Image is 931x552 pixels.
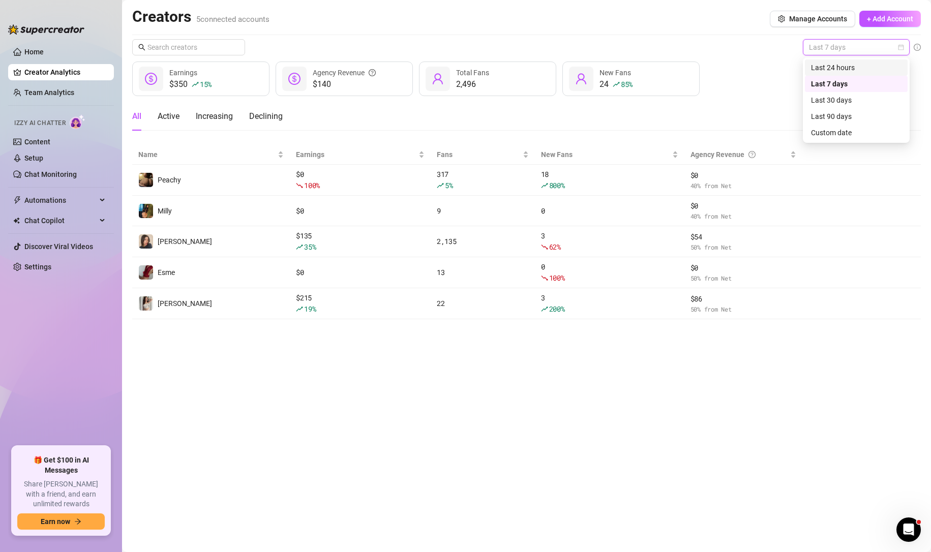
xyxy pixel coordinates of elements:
span: 5 % [445,180,453,190]
div: All [132,110,141,122]
span: 19 % [304,304,316,314]
span: 50 % from Net [690,242,797,252]
span: rise [437,182,444,189]
img: Esme [139,265,153,280]
span: rise [613,81,620,88]
a: Creator Analytics [24,64,106,80]
div: 9 [437,205,529,217]
span: fall [541,274,548,282]
span: Fans [437,149,521,160]
div: Declining [249,110,283,122]
span: + Add Account [867,15,913,23]
span: 5 connected accounts [196,15,269,24]
div: $ 135 [296,230,425,253]
span: New Fans [541,149,670,160]
span: 50 % from Net [690,304,797,314]
span: Manage Accounts [789,15,847,23]
img: logo-BBDzfeDw.svg [8,24,84,35]
span: $ 0 [690,200,797,211]
span: arrow-right [74,518,81,525]
div: 24 [599,78,633,90]
div: 13 [437,267,529,278]
span: user [432,73,444,85]
span: rise [296,243,303,251]
span: rise [541,182,548,189]
div: Last 30 days [811,95,902,106]
th: Earnings [290,145,431,165]
span: $ 0 [690,170,797,181]
div: Last 90 days [805,108,908,125]
button: Manage Accounts [770,11,855,27]
a: Chat Monitoring [24,170,77,178]
img: Milly [139,204,153,218]
a: Team Analytics [24,88,74,97]
a: Home [24,48,44,56]
span: question-circle [369,67,376,78]
span: info-circle [914,44,921,51]
div: Increasing [196,110,233,122]
input: Search creators [147,42,231,53]
div: Custom date [805,125,908,141]
span: Share [PERSON_NAME] with a friend, and earn unlimited rewards [17,479,105,509]
span: 100 % [304,180,320,190]
th: Name [132,145,290,165]
div: 3 [541,292,678,315]
span: Last 7 days [809,40,904,55]
img: Nina [139,234,153,249]
img: Nina [139,296,153,311]
span: user [575,73,587,85]
div: 3 [541,230,678,253]
div: 18 [541,169,678,191]
th: New Fans [535,145,684,165]
span: Earn now [41,517,70,526]
span: Peachy [158,176,181,184]
span: $ 54 [690,231,797,242]
div: $ 0 [296,205,425,217]
span: thunderbolt [13,196,21,204]
span: 62 % [549,242,561,252]
span: $ 0 [690,262,797,273]
div: Last 7 days [805,76,908,92]
span: Automations [24,192,97,208]
span: Name [138,149,276,160]
div: Last 24 hours [811,62,902,73]
a: Setup [24,154,43,162]
span: 100 % [549,273,565,283]
span: Esme [158,268,175,277]
span: rise [541,305,548,313]
div: Agency Revenue [313,67,376,78]
div: Last 24 hours [805,59,908,76]
div: Agency Revenue [690,149,789,160]
span: 35 % [304,242,316,252]
iframe: Intercom live chat [896,517,921,542]
span: [PERSON_NAME] [158,299,212,308]
div: Last 30 days [805,92,908,108]
span: 800 % [549,180,565,190]
span: calendar [898,44,904,50]
div: Last 90 days [811,111,902,122]
span: dollar-circle [288,73,301,85]
span: 200 % [549,304,565,314]
span: $140 [313,78,376,90]
div: Active [158,110,179,122]
span: 40 % from Net [690,211,797,221]
div: 317 [437,169,529,191]
div: $ 0 [296,169,425,191]
span: Izzy AI Chatter [14,118,66,128]
span: [PERSON_NAME] [158,237,212,246]
img: Peachy [139,173,153,187]
span: Chat Copilot [24,212,97,229]
span: dollar-circle [145,73,157,85]
span: rise [296,305,303,313]
div: $350 [169,78,212,90]
span: rise [192,81,199,88]
span: 15 % [200,79,212,89]
span: New Fans [599,69,631,77]
span: 40 % from Net [690,181,797,191]
span: question-circle [748,149,756,160]
span: Total Fans [456,69,489,77]
span: fall [296,182,303,189]
img: Chat Copilot [13,217,20,224]
div: 0 [541,205,678,217]
span: 🎁 Get $100 in AI Messages [17,455,105,475]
